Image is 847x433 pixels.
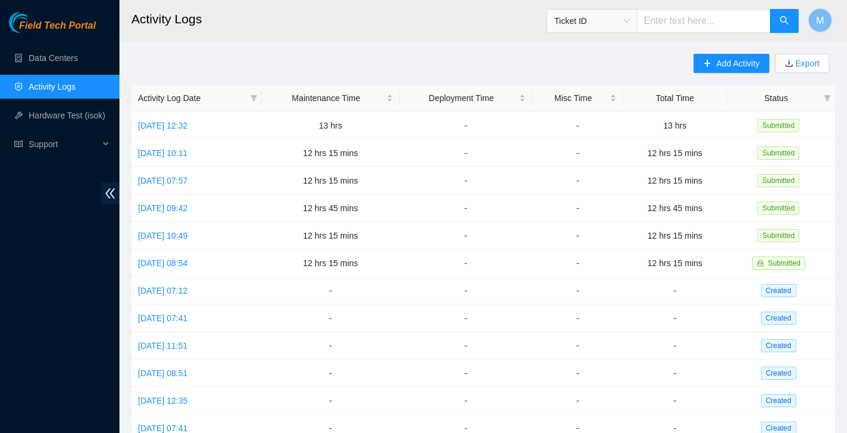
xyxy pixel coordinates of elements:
td: - [623,359,726,387]
span: Activity Log Date [138,92,245,105]
a: [DATE] 10:11 [138,148,188,158]
td: - [532,277,623,304]
span: Submitted [768,259,800,267]
span: Created [761,367,796,380]
td: - [400,194,532,222]
span: Ticket ID [554,12,630,30]
td: - [532,332,623,359]
a: [DATE] 07:57 [138,176,188,185]
button: downloadExport [775,54,829,73]
td: - [623,332,726,359]
span: filter [821,89,833,107]
td: 12 hrs 15 mins [262,167,400,194]
a: Akamai TechnologiesField Tech Portal [9,22,96,37]
td: - [400,304,532,332]
td: - [532,139,623,167]
td: - [532,194,623,222]
a: [DATE] 12:32 [138,121,188,130]
td: 12 hrs 45 mins [262,194,400,222]
span: Submitted [757,202,799,215]
td: 13 hrs [623,112,726,139]
td: - [262,359,400,387]
td: 13 hrs [262,112,400,139]
td: - [400,332,532,359]
span: Add Activity [716,57,759,70]
td: - [262,332,400,359]
span: filter [824,94,831,102]
span: search [780,16,789,27]
span: lock [757,260,764,267]
a: [DATE] 07:41 [138,313,188,323]
td: - [532,249,623,277]
td: - [262,304,400,332]
a: [DATE] 12:35 [138,396,188,405]
button: plusAdd Activity [693,54,769,73]
a: [DATE] 08:54 [138,258,188,268]
span: Field Tech Portal [19,20,96,32]
td: - [400,222,532,249]
span: plus [703,59,711,69]
td: 12 hrs 15 mins [623,249,726,277]
a: Activity Logs [29,82,76,92]
a: [DATE] 08:51 [138,368,188,378]
th: Total Time [623,85,726,112]
span: double-left [101,182,119,205]
td: - [532,222,623,249]
td: - [262,277,400,304]
td: - [532,387,623,414]
span: Support [29,132,99,156]
td: 12 hrs 15 mins [623,139,726,167]
td: - [623,304,726,332]
span: Created [761,394,796,407]
td: - [400,112,532,139]
td: 12 hrs 15 mins [262,249,400,277]
td: 12 hrs 15 mins [623,167,726,194]
span: Created [761,284,796,297]
a: Hardware Test (isok) [29,111,105,120]
td: - [532,359,623,387]
span: M [816,13,824,28]
span: Created [761,312,796,325]
span: filter [250,94,257,102]
a: Export [793,59,820,68]
td: 12 hrs 15 mins [623,222,726,249]
span: Created [761,339,796,352]
td: - [532,167,623,194]
td: - [623,387,726,414]
span: Submitted [757,147,799,160]
td: - [400,139,532,167]
img: Akamai Technologies [9,12,60,33]
a: [DATE] 11:51 [138,341,188,350]
td: 12 hrs 15 mins [262,222,400,249]
td: 12 hrs 15 mins [262,139,400,167]
td: 12 hrs 45 mins [623,194,726,222]
span: read [14,140,23,148]
a: [DATE] 07:12 [138,286,188,295]
td: - [400,167,532,194]
td: - [262,387,400,414]
td: - [400,387,532,414]
button: M [808,8,832,32]
span: download [785,59,793,69]
span: Submitted [757,174,799,187]
span: Status [734,92,819,105]
span: Submitted [757,229,799,242]
td: - [623,277,726,304]
span: Submitted [757,119,799,132]
td: - [532,112,623,139]
td: - [400,277,532,304]
button: search [770,9,799,33]
td: - [400,249,532,277]
td: - [532,304,623,332]
a: [DATE] 09:42 [138,203,188,213]
a: [DATE] 10:49 [138,231,188,240]
a: [DATE] 07:41 [138,423,188,433]
span: filter [248,89,260,107]
a: Data Centers [29,53,78,63]
td: - [400,359,532,387]
input: Enter text here... [637,9,771,33]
